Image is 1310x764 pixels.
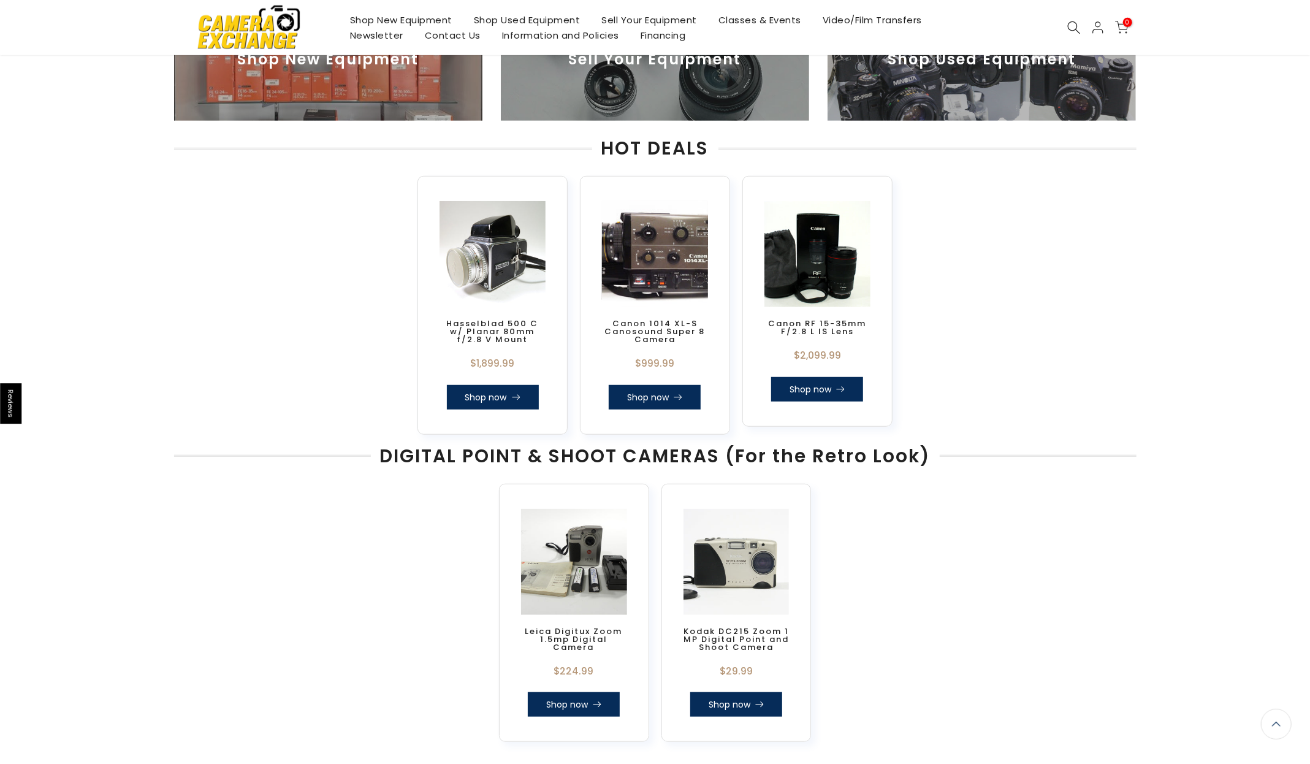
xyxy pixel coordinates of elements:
[812,12,932,28] a: Video/Film Transfers
[528,692,620,717] a: Shop now
[1261,709,1292,739] a: Back to the top
[597,196,713,312] img: Canon 1014 XL-S Canosound Super 8 Camera Movie Cameras and Accessories Canon 106935
[521,667,627,676] div: $224.99
[491,28,630,43] a: Information and Policies
[604,318,705,345] a: Canon 1014 XL-S Canosound Super 8 Camera
[591,12,708,28] a: Sell Your Equipment
[771,377,863,402] a: Shop now
[1123,18,1132,27] span: 0
[768,318,866,337] a: Canon RF 15-35mm F/2.8 L IS Lens
[1115,21,1129,34] a: 0
[707,12,812,28] a: Classes & Events
[684,625,789,653] a: Kodak DC215 Zoom 1 MP Digital Point and Shoot Camera
[440,359,546,369] div: $1,899.99
[592,139,718,158] span: HOT DEALS
[630,28,696,43] a: Financing
[602,359,708,369] div: $999.99
[371,447,940,465] span: DIGITAL POINT & SHOOT CAMERAS (For the Retro Look)
[463,12,591,28] a: Shop Used Equipment
[764,351,870,361] div: $2,099.99
[609,385,701,410] a: Shop now
[339,12,463,28] a: Shop New Equipment
[525,625,623,653] a: Leica Digitux Zoom 1.5mp Digital Camera
[447,318,539,345] a: Hasselblad 500 C w/ Planar 80mm f/2.8 V Mount
[684,667,790,676] div: $29.99
[690,692,782,717] a: Shop now
[447,385,539,410] a: Shop now
[414,28,491,43] a: Contact Us
[339,28,414,43] a: Newsletter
